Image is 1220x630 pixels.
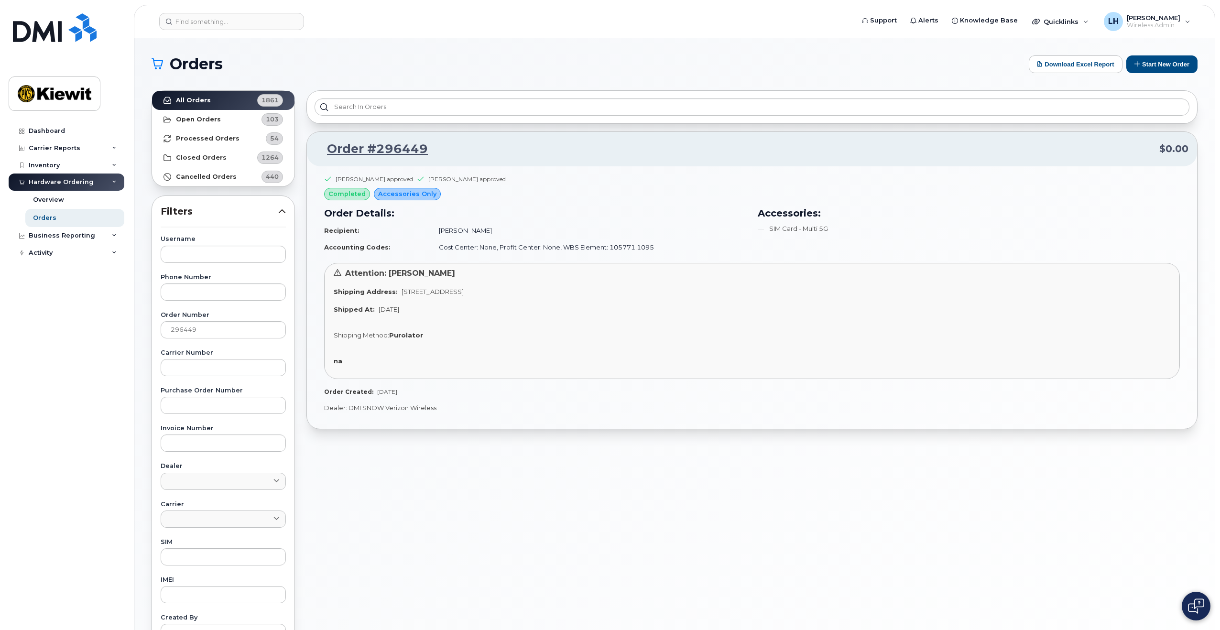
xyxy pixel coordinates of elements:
[334,357,342,365] strong: na
[161,236,286,242] label: Username
[379,305,399,313] span: [DATE]
[161,388,286,394] label: Purchase Order Number
[270,134,279,143] span: 54
[176,97,211,104] strong: All Orders
[152,129,294,148] a: Processed Orders54
[152,148,294,167] a: Closed Orders1264
[152,91,294,110] a: All Orders1861
[324,403,1180,413] p: Dealer: DMI SNOW Verizon Wireless
[170,57,223,71] span: Orders
[315,98,1189,116] input: Search in orders
[378,189,436,198] span: Accessories Only
[161,350,286,356] label: Carrier Number
[176,135,240,142] strong: Processed Orders
[1159,142,1188,156] span: $0.00
[161,501,286,508] label: Carrier
[334,331,389,339] span: Shipping Method:
[328,189,366,198] span: completed
[161,539,286,545] label: SIM
[161,463,286,469] label: Dealer
[1029,55,1122,73] button: Download Excel Report
[758,224,1180,233] li: SIM Card - Multi 5G
[161,577,286,583] label: IMEI
[324,388,373,395] strong: Order Created:
[334,357,346,365] a: na
[324,206,746,220] h3: Order Details:
[402,288,464,295] span: [STREET_ADDRESS]
[266,115,279,124] span: 103
[161,205,278,218] span: Filters
[261,153,279,162] span: 1264
[266,172,279,181] span: 440
[334,305,375,313] strong: Shipped At:
[336,175,413,183] div: [PERSON_NAME] approved
[758,206,1180,220] h3: Accessories:
[345,269,455,278] span: Attention: [PERSON_NAME]
[430,222,746,239] td: [PERSON_NAME]
[176,173,237,181] strong: Cancelled Orders
[261,96,279,105] span: 1861
[377,388,397,395] span: [DATE]
[161,274,286,281] label: Phone Number
[176,116,221,123] strong: Open Orders
[1188,598,1204,614] img: Open chat
[1126,55,1198,73] button: Start New Order
[152,167,294,186] a: Cancelled Orders440
[428,175,506,183] div: [PERSON_NAME] approved
[389,331,423,339] strong: Purolator
[161,312,286,318] label: Order Number
[324,227,359,234] strong: Recipient:
[430,239,746,256] td: Cost Center: None, Profit Center: None, WBS Element: 105771.1095
[152,110,294,129] a: Open Orders103
[316,141,428,158] a: Order #296449
[334,288,398,295] strong: Shipping Address:
[324,243,391,251] strong: Accounting Codes:
[161,615,286,621] label: Created By
[161,425,286,432] label: Invoice Number
[176,154,227,162] strong: Closed Orders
